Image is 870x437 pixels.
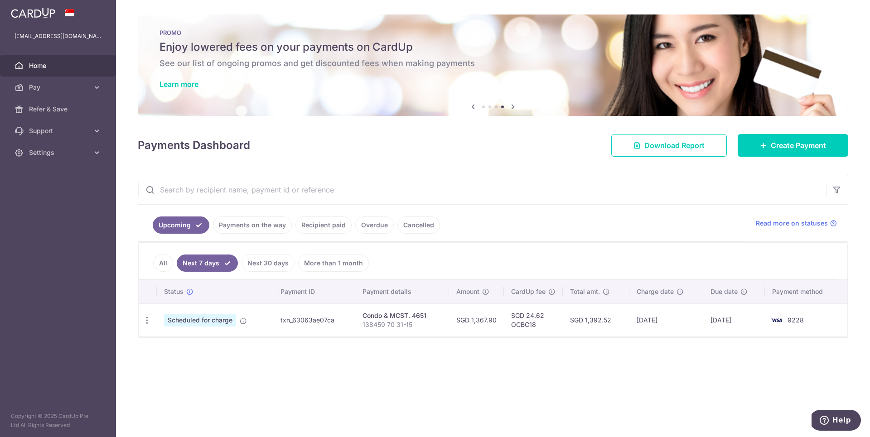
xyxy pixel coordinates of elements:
a: Next 30 days [242,255,295,272]
a: Read more on statuses [756,219,837,228]
span: Home [29,61,89,70]
a: Cancelled [397,216,440,234]
span: Amount [456,287,479,296]
a: All [153,255,173,272]
a: Payments on the way [213,216,292,234]
td: [DATE] [703,303,765,336]
th: Payment ID [273,280,355,303]
iframe: Opens a widget where you can find more information [812,410,861,432]
a: Learn more [159,80,198,89]
span: 9228 [788,316,804,324]
th: Payment method [765,280,847,303]
a: More than 1 month [298,255,369,272]
input: Search by recipient name, payment id or reference [138,175,826,204]
a: Next 7 days [177,255,238,272]
span: Status [164,287,184,296]
span: Charge date [637,287,674,296]
a: Upcoming [153,216,209,234]
div: Condo & MCST. 4651 [362,311,442,320]
img: Latest Promos banner [138,14,848,116]
h5: Enjoy lowered fees on your payments on CardUp [159,40,826,54]
span: Total amt. [570,287,600,296]
a: Overdue [355,216,394,234]
span: Create Payment [771,140,826,151]
p: PROMO [159,29,826,36]
span: Scheduled for charge [164,314,236,327]
a: Create Payment [738,134,848,157]
th: Payment details [355,280,449,303]
img: Bank Card [768,315,786,326]
a: Download Report [611,134,727,157]
h6: See our list of ongoing promos and get discounted fees when making payments [159,58,826,69]
span: Download Report [644,140,705,151]
td: SGD 24.62 OCBC18 [504,303,563,336]
span: Refer & Save [29,105,89,114]
a: Recipient paid [295,216,352,234]
span: Support [29,126,89,135]
span: Read more on statuses [756,219,828,228]
span: CardUp fee [511,287,546,296]
span: Due date [710,287,738,296]
p: [EMAIL_ADDRESS][DOMAIN_NAME] [14,32,101,41]
td: SGD 1,392.52 [563,303,629,336]
img: CardUp [11,7,55,18]
span: Settings [29,148,89,157]
p: 138459 70 31-15 [362,320,442,329]
h4: Payments Dashboard [138,137,250,154]
td: [DATE] [629,303,703,336]
span: Pay [29,83,89,92]
td: txn_63063ae07ca [273,303,355,336]
td: SGD 1,367.90 [449,303,504,336]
